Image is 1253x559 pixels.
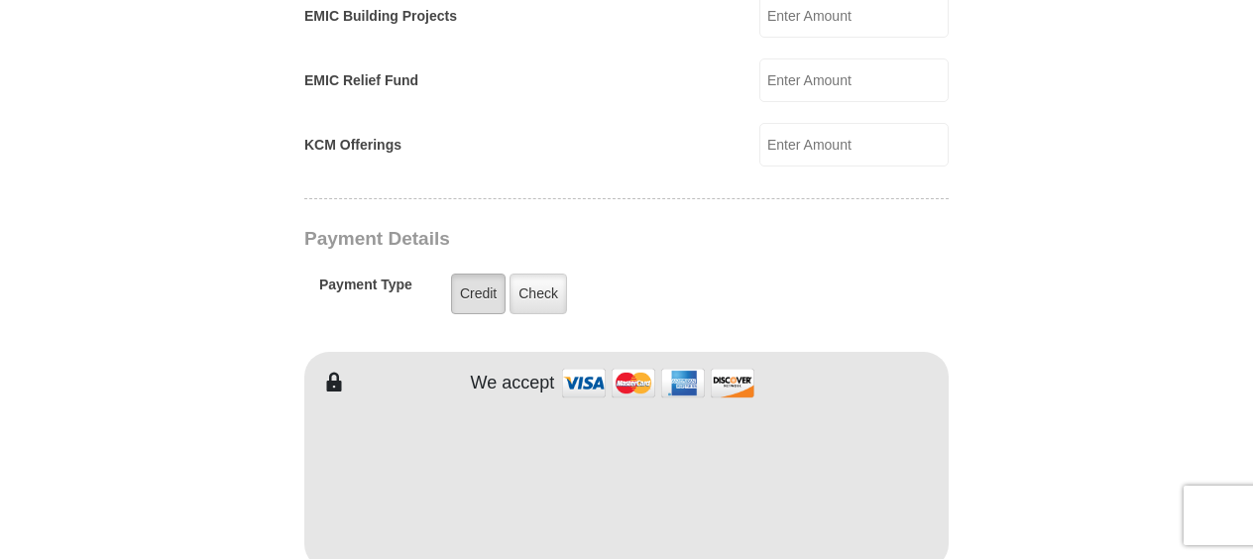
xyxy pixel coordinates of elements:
[304,135,401,156] label: KCM Offerings
[319,277,412,303] h5: Payment Type
[451,274,506,314] label: Credit
[304,70,418,91] label: EMIC Relief Fund
[304,6,457,27] label: EMIC Building Projects
[304,228,810,251] h3: Payment Details
[471,373,555,394] h4: We accept
[510,274,567,314] label: Check
[759,58,949,102] input: Enter Amount
[559,362,757,404] img: credit cards accepted
[759,123,949,167] input: Enter Amount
